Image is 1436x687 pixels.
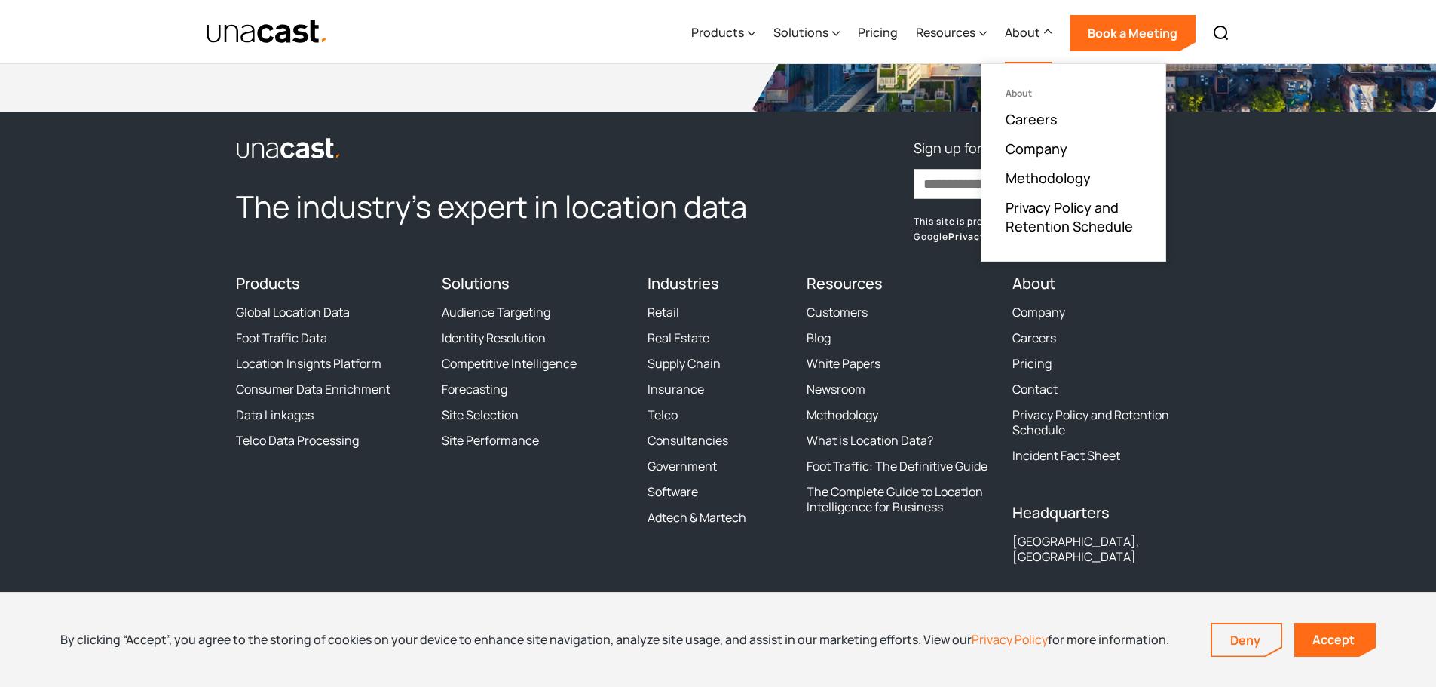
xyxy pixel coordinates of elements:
img: Search icon [1212,24,1230,42]
a: Insurance [648,382,704,397]
a: Deny [1212,624,1281,656]
a: Blog [807,330,831,345]
div: Solutions [773,23,828,41]
a: Pricing [1012,356,1052,371]
a: Supply Chain [648,356,721,371]
a: Foot Traffic Data [236,330,327,345]
h4: About [1012,274,1200,293]
div: Resources [916,2,987,64]
div: About [1006,88,1141,99]
a: Company [1006,140,1067,158]
a: Data Linkages [236,407,314,422]
h4: Headquarters [1012,504,1200,522]
a: Telco [648,407,678,422]
h2: The industry’s expert in location data [236,187,788,226]
a: Audience Targeting [442,305,550,320]
a: Privacy Policy [948,230,1019,243]
a: Privacy Policy and Retention Schedule [1012,407,1200,437]
a: home [206,19,329,45]
a: Newsroom [807,382,865,397]
a: Solutions [442,273,510,293]
a: Forecasting [442,382,507,397]
a: Site Performance [442,433,539,448]
a: Location Insights Platform [236,356,381,371]
h4: Industries [648,274,788,293]
div: Resources [916,23,975,41]
img: Unacast text logo [206,19,329,45]
a: Products [236,273,300,293]
a: Adtech & Martech [648,510,746,525]
div: Products [691,2,755,64]
a: Software [648,484,698,499]
a: Contact [1012,382,1058,397]
a: Methodology [1006,169,1091,187]
a: Foot Traffic: The Definitive Guide [807,459,987,474]
a: Retail [648,305,679,320]
a: Careers [1012,330,1056,345]
nav: About [981,63,1166,262]
a: Privacy Policy [972,631,1048,648]
a: Accept [1294,623,1376,657]
a: Company [1012,305,1065,320]
a: Pricing [858,2,898,64]
a: Privacy Policy and Retention Schedule [1006,198,1141,236]
a: The Complete Guide to Location Intelligence for Business [807,484,994,514]
a: Methodology [807,407,878,422]
div: Solutions [773,2,840,64]
h4: Resources [807,274,994,293]
a: Identity Resolution [442,330,546,345]
a: White Papers [807,356,880,371]
a: Competitive Intelligence [442,356,577,371]
a: Customers [807,305,868,320]
a: Book a Meeting [1070,15,1196,51]
img: Unacast logo [236,137,341,160]
div: [GEOGRAPHIC_DATA], [GEOGRAPHIC_DATA] [1012,534,1200,564]
a: Incident Fact Sheet [1012,448,1120,463]
a: Real Estate [648,330,709,345]
a: Site Selection [442,407,519,422]
div: By clicking “Accept”, you agree to the storing of cookies on your device to enhance site navigati... [60,631,1169,648]
a: Consultancies [648,433,728,448]
div: About [1005,23,1040,41]
a: Careers [1006,110,1058,128]
a: Telco Data Processing [236,433,359,448]
a: link to the homepage [236,136,788,160]
a: Consumer Data Enrichment [236,382,390,397]
div: Products [691,23,744,41]
a: Government [648,459,717,474]
a: What is Location Data? [807,433,933,448]
h3: Sign up for Unacast's Newsletter [914,136,1118,160]
div: About [1005,2,1052,64]
a: Global Location Data [236,305,350,320]
p: This site is protected by reCAPTCHA and the Google and [914,214,1200,244]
